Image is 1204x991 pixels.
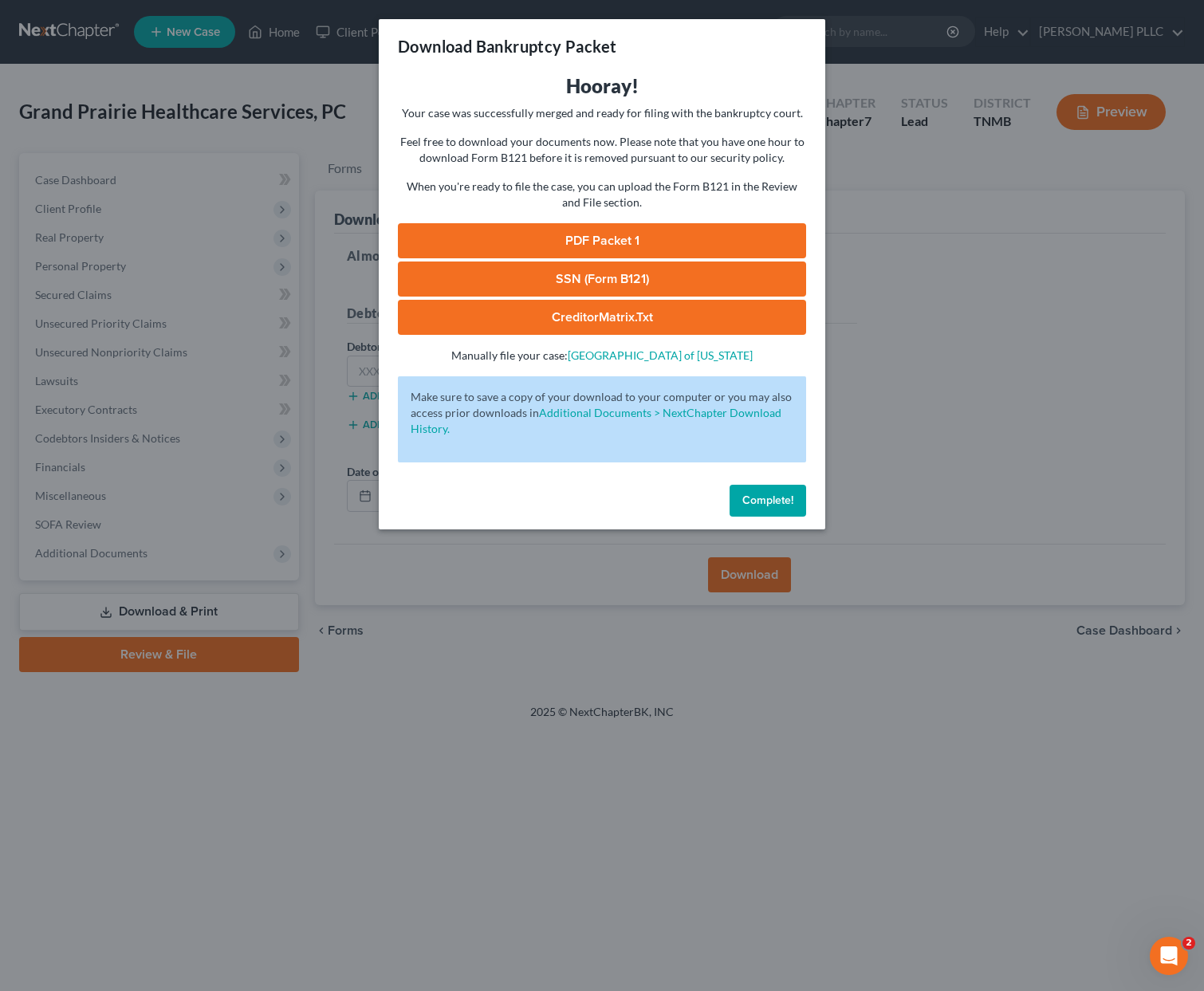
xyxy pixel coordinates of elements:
[398,300,806,335] a: CreditorMatrix.txt
[398,73,806,99] h3: Hooray!
[411,406,781,435] a: Additional Documents > NextChapter Download History.
[398,134,806,166] p: Feel free to download your documents now. Please note that you have one hour to download Form B12...
[1182,937,1195,950] span: 2
[398,262,806,297] a: SSN (Form B121)
[568,348,753,362] a: [GEOGRAPHIC_DATA] of [US_STATE]
[398,105,806,121] p: Your case was successfully merged and ready for filing with the bankruptcy court.
[730,485,806,517] button: Complete!
[411,389,793,437] p: Make sure to save a copy of your download to your computer or you may also access prior downloads in
[398,35,616,57] h3: Download Bankruptcy Packet
[398,223,806,258] a: PDF Packet 1
[398,179,806,210] p: When you're ready to file the case, you can upload the Form B121 in the Review and File section.
[398,348,806,364] p: Manually file your case:
[1150,937,1188,975] iframe: Intercom live chat
[742,494,793,507] span: Complete!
